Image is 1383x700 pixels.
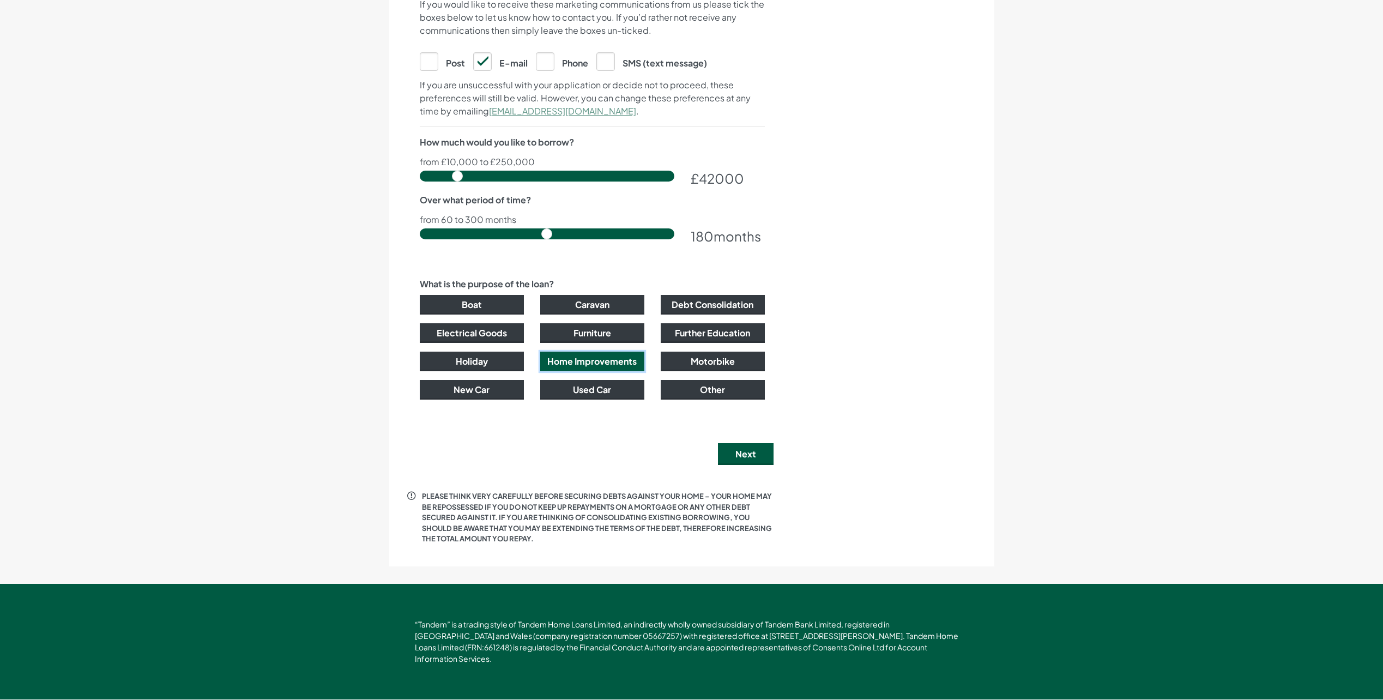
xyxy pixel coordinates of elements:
button: Used Car [540,380,644,400]
p: If you are unsuccessful with your application or decide not to proceed, these preferences will st... [420,79,765,118]
p: PLEASE THINK VERY CAREFULLY BEFORE SECURING DEBTS AGAINST YOUR HOME – YOUR HOME MAY BE REPOSSESSE... [422,491,774,545]
button: Home Improvements [540,352,644,371]
button: Next [718,443,774,465]
button: Furniture [540,323,644,343]
button: Debt Consolidation [661,295,765,315]
button: Motorbike [661,352,765,371]
label: Over what period of time? [420,194,531,207]
label: E-mail [473,52,528,70]
span: 180 [691,228,714,244]
label: What is the purpose of the loan? [420,277,554,291]
label: Phone [536,52,588,70]
button: Other [661,380,765,400]
p: “Tandem” is a trading style of Tandem Home Loans Limited, an indirectly wholly owned subsidiary o... [415,619,968,665]
p: from 60 to 300 months [420,215,765,224]
div: months [691,226,765,246]
label: Post [420,52,465,70]
span: 42000 [699,170,744,186]
a: [EMAIL_ADDRESS][DOMAIN_NAME] [489,105,636,117]
button: New Car [420,380,524,400]
button: Caravan [540,295,644,315]
button: Boat [420,295,524,315]
button: Further Education [661,323,765,343]
div: £ [691,168,765,188]
button: Electrical Goods [420,323,524,343]
label: SMS (text message) [596,52,707,70]
p: from £10,000 to £250,000 [420,158,765,166]
label: How much would you like to borrow? [420,136,574,149]
button: Holiday [420,352,524,371]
